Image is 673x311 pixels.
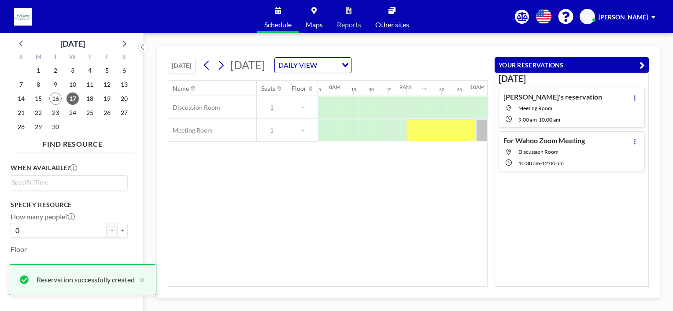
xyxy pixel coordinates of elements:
[369,87,374,93] div: 30
[320,59,336,71] input: Search for option
[11,136,135,148] h4: FIND RESOURCE
[101,93,113,105] span: Friday, September 19, 2025
[439,87,444,93] div: 30
[49,107,62,119] span: Tuesday, September 23, 2025
[37,274,135,285] div: Reservation successfully created
[168,58,196,73] button: [DATE]
[11,201,128,209] h3: Specify resource
[84,93,96,105] span: Thursday, September 18, 2025
[64,52,81,63] div: W
[287,104,318,111] span: -
[292,85,307,93] div: Floor
[277,59,319,71] span: DAILY VIEW
[518,116,537,123] span: 9:00 AM
[47,52,64,63] div: T
[101,107,113,119] span: Friday, September 26, 2025
[118,78,130,91] span: Saturday, September 13, 2025
[49,121,62,133] span: Tuesday, September 30, 2025
[32,78,44,91] span: Monday, September 8, 2025
[399,84,411,90] div: 9AM
[503,93,602,101] h4: [PERSON_NAME]'s reservation
[115,52,133,63] div: S
[117,223,128,238] button: +
[537,116,539,123] span: -
[81,52,98,63] div: T
[275,58,351,73] div: Search for option
[261,85,275,93] div: Seats
[15,121,27,133] span: Sunday, September 28, 2025
[14,8,32,26] img: organization-logo
[67,64,79,77] span: Wednesday, September 3, 2025
[84,78,96,91] span: Thursday, September 11, 2025
[49,93,62,105] span: Tuesday, September 16, 2025
[337,21,361,28] span: Reports
[32,107,44,119] span: Monday, September 22, 2025
[67,78,79,91] span: Wednesday, September 10, 2025
[329,84,340,90] div: 8AM
[287,126,318,134] span: -
[67,107,79,119] span: Wednesday, September 24, 2025
[583,13,592,21] span: MC
[49,64,62,77] span: Tuesday, September 2, 2025
[539,116,560,123] span: 10:00 AM
[49,78,62,91] span: Tuesday, September 9, 2025
[60,37,85,50] div: [DATE]
[32,121,44,133] span: Monday, September 29, 2025
[264,21,292,28] span: Schedule
[422,87,427,93] div: 15
[15,107,27,119] span: Sunday, September 21, 2025
[13,52,30,63] div: S
[11,176,127,189] div: Search for option
[257,126,287,134] span: 1
[101,78,113,91] span: Friday, September 12, 2025
[118,107,130,119] span: Saturday, September 27, 2025
[457,87,462,93] div: 45
[495,57,649,73] button: YOUR RESERVATIONS
[518,160,540,167] span: 10:30 AM
[32,93,44,105] span: Monday, September 15, 2025
[12,178,122,187] input: Search for option
[15,78,27,91] span: Sunday, September 7, 2025
[11,245,27,254] label: Floor
[386,87,392,93] div: 45
[101,64,113,77] span: Friday, September 5, 2025
[168,104,220,111] span: Discussion Room
[375,21,409,28] span: Other sites
[470,84,484,90] div: 10AM
[599,13,648,21] span: [PERSON_NAME]
[306,21,323,28] span: Maps
[107,223,117,238] button: -
[230,58,265,71] span: [DATE]
[168,126,213,134] span: Meeting Room
[84,64,96,77] span: Thursday, September 4, 2025
[11,212,75,221] label: How many people?
[540,160,542,167] span: -
[499,73,645,84] h3: [DATE]
[30,52,47,63] div: M
[67,93,79,105] span: Wednesday, September 17, 2025
[135,274,145,285] button: close
[316,87,321,93] div: 45
[32,64,44,77] span: Monday, September 1, 2025
[11,263,25,271] label: Type
[518,148,558,155] span: Discussion Room
[173,85,189,93] div: Name
[15,93,27,105] span: Sunday, September 14, 2025
[257,104,287,111] span: 1
[84,107,96,119] span: Thursday, September 25, 2025
[98,52,115,63] div: F
[503,136,585,145] h4: For Wahoo Zoom Meeting
[351,87,356,93] div: 15
[518,105,552,111] span: Meeting Room
[542,160,564,167] span: 12:00 PM
[118,64,130,77] span: Saturday, September 6, 2025
[118,93,130,105] span: Saturday, September 20, 2025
